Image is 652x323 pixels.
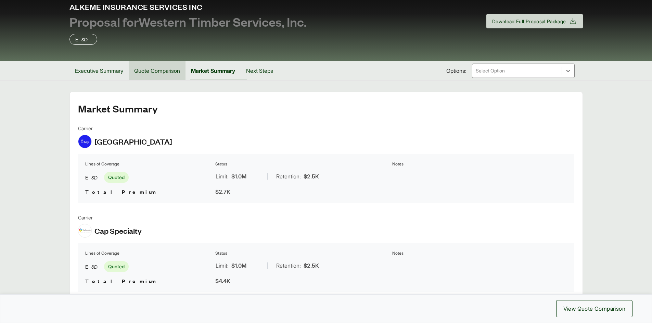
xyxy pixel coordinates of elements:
span: $4.4K [215,278,230,284]
span: | [267,262,268,269]
span: Limit: [216,172,229,180]
button: View Quote Comparison [556,300,632,317]
th: Notes [392,161,567,167]
span: Carrier [78,214,142,221]
button: Next Steps [241,61,279,80]
span: | [267,173,268,180]
span: [GEOGRAPHIC_DATA] [94,136,172,147]
span: $2.7K [215,188,230,195]
th: Status [215,161,391,167]
span: $2.5K [304,172,319,180]
span: Quoted [104,261,129,272]
span: View Quote Comparison [563,305,625,313]
th: Lines of Coverage [85,161,214,167]
span: E&O [85,173,101,181]
button: Market Summary [186,61,241,80]
th: Lines of Coverage [85,250,214,257]
span: Total Premium [85,277,157,284]
span: Options: [446,67,466,75]
span: $2.5K [304,261,319,270]
button: Download Full Proposal Package [486,14,583,28]
span: Download Full Proposal Package [492,18,566,25]
span: Quoted [104,172,129,183]
span: Limit: [216,261,229,270]
button: Executive Summary [69,61,129,80]
span: Alkeme Insurance Services Inc [69,2,307,12]
button: Quote Comparison [129,61,186,80]
span: E&O [85,263,101,271]
h2: Market Summary [78,103,574,114]
span: Proposal for Western Timber Services, Inc. [69,15,307,28]
th: Status [215,250,391,257]
span: $1.0M [231,261,246,270]
p: E&O [75,35,91,43]
span: $1.0M [231,172,246,180]
th: Notes [392,250,567,257]
span: Retention: [276,172,301,180]
span: Cap Specialty [94,226,142,236]
span: Carrier [78,125,172,132]
span: Retention: [276,261,301,270]
img: At-Bay [78,135,91,148]
span: Total Premium [85,188,157,195]
img: Cap Specialty [78,228,91,233]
